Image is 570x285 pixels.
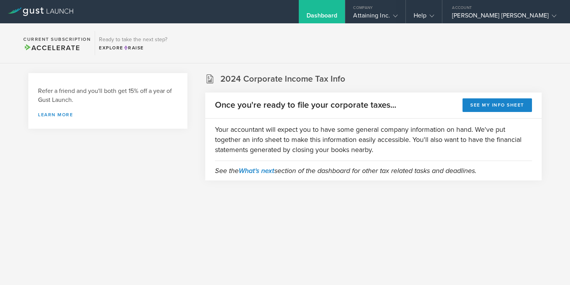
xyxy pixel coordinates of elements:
div: Help [414,12,434,23]
div: [PERSON_NAME] [PERSON_NAME] [452,12,556,23]
div: Dashboard [307,12,338,23]
iframe: Chat Widget [531,248,570,285]
div: Attaining Inc. [353,12,397,23]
